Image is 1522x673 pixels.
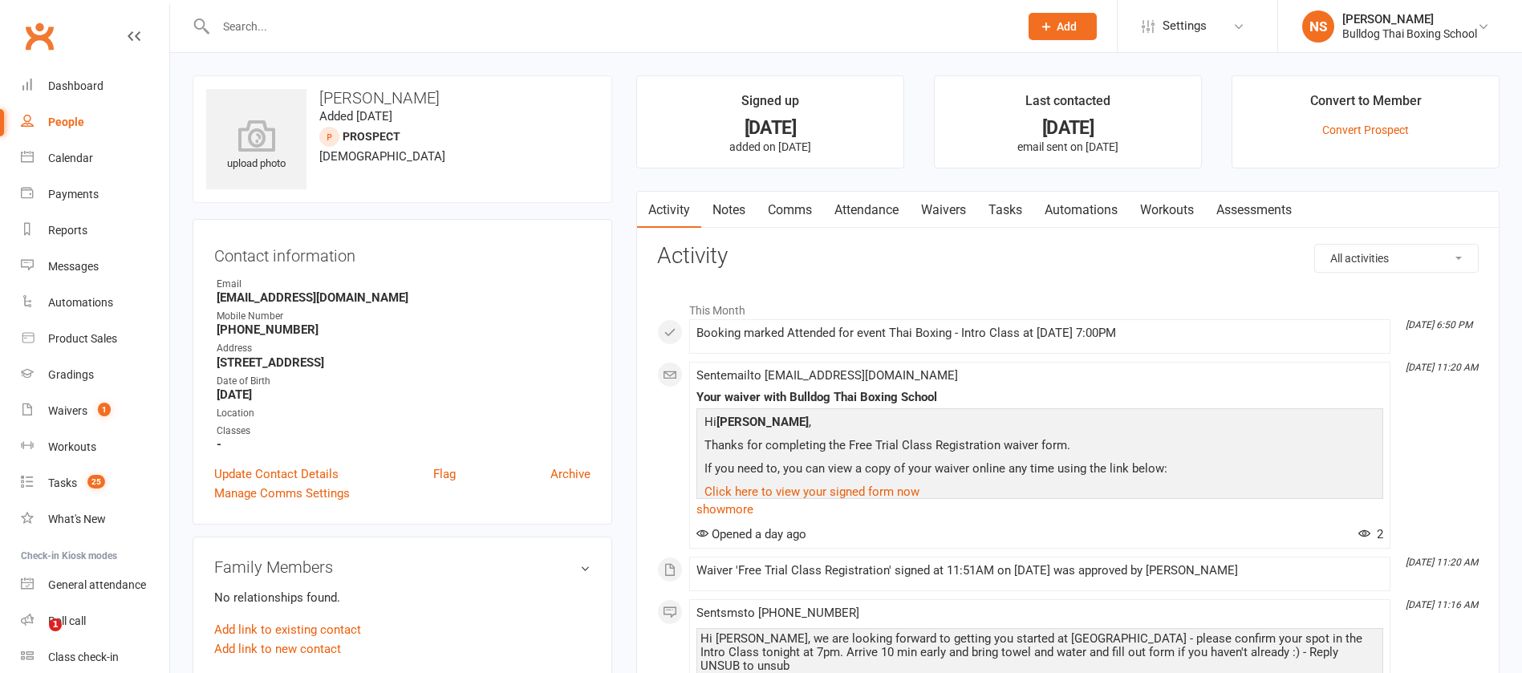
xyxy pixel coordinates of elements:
h3: Activity [657,244,1479,269]
strong: - [217,437,591,452]
div: Convert to Member [1310,91,1422,120]
span: Settings [1163,8,1207,44]
li: This Month [657,294,1479,319]
div: Class check-in [48,651,119,663]
button: Add [1029,13,1097,40]
a: Attendance [823,192,910,229]
a: Automations [1033,192,1129,229]
strong: [EMAIL_ADDRESS][DOMAIN_NAME] [217,290,591,305]
a: Tasks [977,192,1033,229]
p: Thanks for completing the Free Trial Class Registration waiver form. [700,436,1379,459]
div: [PERSON_NAME] [1342,12,1477,26]
span: 25 [87,475,105,489]
a: People [21,104,169,140]
a: General attendance kiosk mode [21,567,169,603]
div: Location [217,406,591,421]
a: Convert Prospect [1322,124,1409,136]
a: Calendar [21,140,169,176]
a: Tasks 25 [21,465,169,501]
div: [DATE] [651,120,889,136]
div: Product Sales [48,332,117,345]
div: General attendance [48,578,146,591]
div: NS [1302,10,1334,43]
i: [DATE] 11:16 AM [1406,599,1478,610]
span: 2 [1358,527,1383,541]
div: Hi [PERSON_NAME], we are looking forward to getting you started at [GEOGRAPHIC_DATA] - please con... [700,632,1379,673]
snap: prospect [343,130,400,143]
a: Activity [637,192,701,229]
strong: [STREET_ADDRESS] [217,355,591,370]
div: Classes [217,424,591,439]
div: Waivers [48,404,87,417]
a: Add link to existing contact [214,620,361,639]
div: Bulldog Thai Boxing School [1342,26,1477,41]
i: [DATE] 6:50 PM [1406,319,1472,330]
strong: [DATE] [217,387,591,402]
h3: [PERSON_NAME] [206,89,599,107]
div: Email [217,277,591,292]
i: [DATE] 11:20 AM [1406,557,1478,568]
a: Archive [550,464,591,484]
a: Add link to new contact [214,639,341,659]
div: Messages [48,260,99,273]
a: show more [696,498,1383,521]
div: Roll call [48,614,86,627]
div: Workouts [48,440,96,453]
div: People [48,116,84,128]
a: What's New [21,501,169,537]
div: Signed up [741,91,799,120]
a: Automations [21,285,169,321]
a: Notes [701,192,757,229]
a: Dashboard [21,68,169,104]
div: What's New [48,513,106,525]
div: Mobile Number [217,309,591,324]
div: Dashboard [48,79,103,92]
div: Address [217,341,591,356]
div: [DATE] [949,120,1187,136]
a: Flag [433,464,456,484]
span: Sent sms to [PHONE_NUMBER] [696,606,859,620]
div: upload photo [206,120,306,172]
a: Reports [21,213,169,249]
a: Payments [21,176,169,213]
div: Waiver 'Free Trial Class Registration' signed at 11:51AM on [DATE] was approved by [PERSON_NAME] [696,564,1383,578]
a: Gradings [21,357,169,393]
div: Last contacted [1025,91,1110,120]
span: Opened a day ago [696,527,806,541]
a: Roll call [21,603,169,639]
div: Tasks [48,476,77,489]
a: Product Sales [21,321,169,357]
div: Your waiver with Bulldog Thai Boxing School [696,391,1383,404]
strong: [PERSON_NAME] [716,415,809,429]
a: Waivers 1 [21,393,169,429]
p: If you need to, you can view a copy of your waiver online any time using the link below: [700,459,1379,482]
a: Click here to view your signed form now [704,484,919,499]
a: Workouts [1129,192,1205,229]
a: Clubworx [19,16,59,56]
div: Payments [48,188,99,201]
time: Added [DATE] [319,109,392,124]
a: Comms [757,192,823,229]
span: 1 [49,618,62,631]
h3: Family Members [214,558,591,576]
strong: [PHONE_NUMBER] [217,322,591,337]
iframe: Intercom live chat [16,618,55,657]
span: Sent email to [EMAIL_ADDRESS][DOMAIN_NAME] [696,368,958,383]
span: Add [1057,20,1077,33]
p: added on [DATE] [651,140,889,153]
a: Messages [21,249,169,285]
span: 1 [98,403,111,416]
div: Gradings [48,368,94,381]
div: Automations [48,296,113,309]
input: Search... [211,15,1008,38]
div: Reports [48,224,87,237]
a: Workouts [21,429,169,465]
p: Hi , [700,412,1379,436]
a: Assessments [1205,192,1303,229]
div: Booking marked Attended for event Thai Boxing - Intro Class at [DATE] 7:00PM [696,326,1383,340]
div: Calendar [48,152,93,164]
a: Update Contact Details [214,464,339,484]
p: No relationships found. [214,588,591,607]
a: Waivers [910,192,977,229]
h3: Contact information [214,241,591,265]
